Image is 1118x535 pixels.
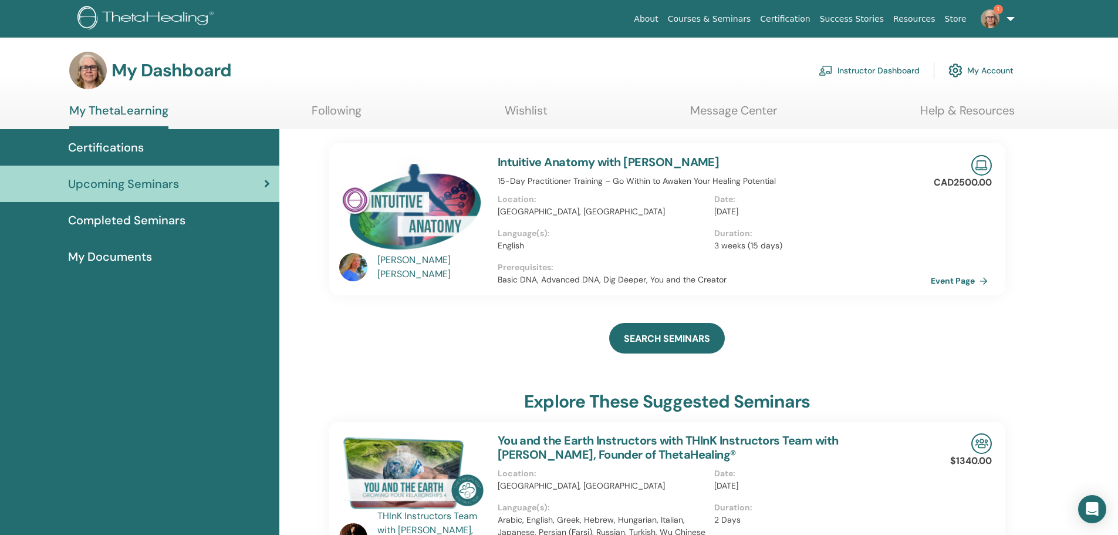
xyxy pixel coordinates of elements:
[950,454,992,468] p: $1340.00
[714,206,924,218] p: [DATE]
[889,8,940,30] a: Resources
[498,227,707,240] p: Language(s) :
[339,253,367,281] img: default.jpg
[714,193,924,206] p: Date :
[663,8,756,30] a: Courses & Seminars
[931,272,992,290] a: Event Page
[68,175,179,193] span: Upcoming Seminars
[971,155,992,176] img: Live Online Seminar
[714,480,924,492] p: [DATE]
[68,211,185,229] span: Completed Seminars
[940,8,971,30] a: Store
[624,332,710,345] span: SEARCH SEMINARS
[68,139,144,156] span: Certifications
[714,467,924,480] p: Date :
[505,103,548,126] a: Wishlist
[68,248,152,265] span: My Documents
[69,52,107,89] img: default.jpg
[112,60,231,81] h3: My Dashboard
[498,193,707,206] p: Location :
[498,154,720,170] a: Intuitive Anatomy with [PERSON_NAME]
[498,261,931,274] p: Prerequisites :
[69,103,168,129] a: My ThetaLearning
[498,240,707,252] p: English
[498,480,707,492] p: [GEOGRAPHIC_DATA], [GEOGRAPHIC_DATA]
[312,103,362,126] a: Following
[629,8,663,30] a: About
[609,323,725,354] a: SEARCH SEMINARS
[994,5,1003,14] span: 1
[498,502,707,514] p: Language(s) :
[498,274,931,286] p: Basic DNA, Advanced DNA, Dig Deeper, You and the Creator
[815,8,889,30] a: Success Stories
[948,60,962,80] img: cog.svg
[77,6,218,32] img: logo.png
[524,391,810,412] h3: explore these suggested seminars
[339,433,484,513] img: You and the Earth Instructors
[498,175,931,187] p: 15-Day Practitioner Training – Go Within to Awaken Your Healing Potential
[755,8,815,30] a: Certification
[981,9,999,28] img: default.jpg
[1078,495,1106,523] div: Open Intercom Messenger
[377,253,486,281] a: [PERSON_NAME] [PERSON_NAME]
[714,240,924,252] p: 3 weeks (15 days)
[819,58,920,83] a: Instructor Dashboard
[934,176,992,190] p: CAD2500.00
[819,65,833,76] img: chalkboard-teacher.svg
[948,58,1014,83] a: My Account
[498,206,707,218] p: [GEOGRAPHIC_DATA], [GEOGRAPHIC_DATA]
[971,433,992,454] img: In-Person Seminar
[714,502,924,514] p: Duration :
[498,467,707,480] p: Location :
[498,433,839,462] a: You and the Earth Instructors with THInK Instructors Team with [PERSON_NAME], Founder of ThetaHea...
[920,103,1015,126] a: Help & Resources
[339,155,484,257] img: Intuitive Anatomy
[714,514,924,526] p: 2 Days
[714,227,924,240] p: Duration :
[690,103,777,126] a: Message Center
